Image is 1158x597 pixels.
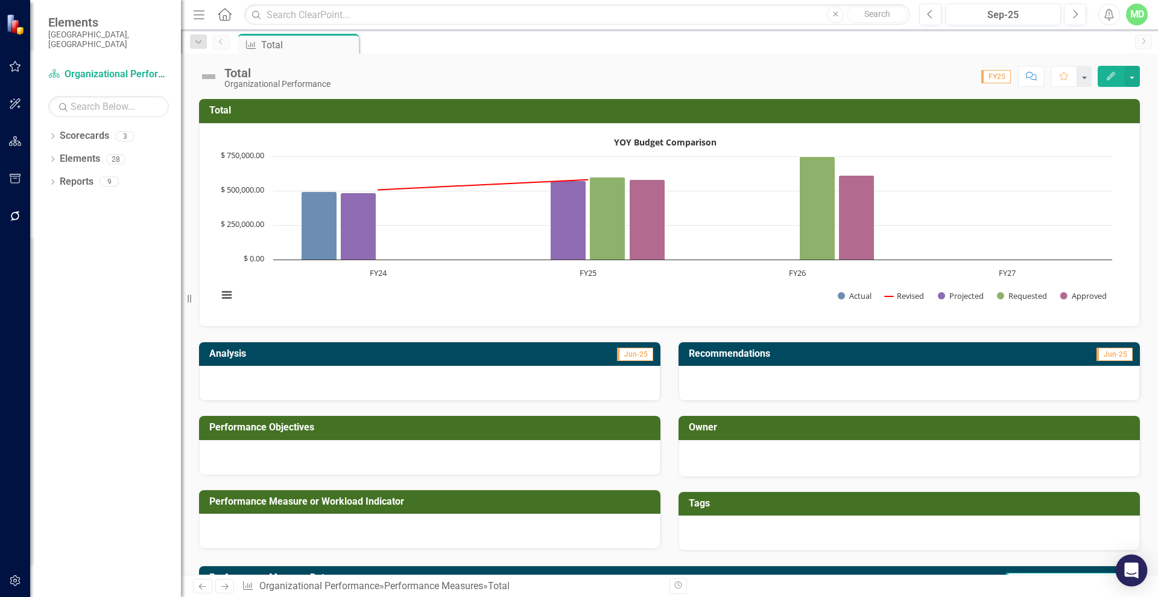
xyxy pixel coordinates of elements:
text: YOY Budget Comparison [614,136,717,148]
div: Sep-25 [949,8,1057,22]
input: Search Below... [48,96,169,117]
h3: Recommendations [689,348,994,359]
button: View chart menu, YOY Budget Comparison [218,287,235,304]
div: YOY Budget Comparison. Highcharts interactive chart. [212,133,1127,314]
path: FY26, 749,685. Requested. [800,156,835,260]
path: FY26, 613,360. Approved. [839,175,875,260]
text: $ 750,000.00 [221,150,264,161]
h3: Total [209,105,1134,116]
a: Scorecards [60,129,109,143]
h3: Analysis [209,348,430,359]
svg: Interactive chart [212,133,1118,314]
img: Not Defined [199,67,218,86]
div: Total [488,580,510,592]
button: Search [847,6,907,23]
text: $ 250,000.00 [221,219,264,229]
text: $ 500,000.00 [221,184,264,195]
span: FY25 [981,70,1011,83]
div: 9 [100,177,119,187]
button: Show Requested [997,290,1047,301]
span: Elements [48,15,169,30]
span: Last Calculated about 16 hours ago [1006,573,1133,586]
button: MD [1126,4,1148,25]
path: FY24, 486,393. Projected. [341,193,376,260]
h3: Performance Objectives [209,422,654,433]
h3: Performance Measure Data [209,572,658,583]
text: FY27 [999,267,1016,278]
div: Open Intercom Messenger [1116,555,1148,587]
path: FY25, 596,965. Requested. [590,177,625,260]
path: FY25, 580,445. Approved. [630,179,665,260]
button: Show Revised [885,290,925,301]
button: Sep-25 [945,4,1061,25]
input: Search ClearPoint... [244,4,910,25]
text: Requested [1008,290,1047,301]
div: » » [242,579,660,593]
button: Show Approved [1060,290,1107,301]
path: FY25, 574,080. Projected. [551,180,586,260]
div: Total [224,66,331,80]
g: Projected, series 3 of 5. Bar series with 4 bars. [341,156,1008,260]
a: Elements [60,152,100,166]
a: Organizational Performance [48,68,169,81]
div: 28 [106,154,125,164]
h3: Performance Measure or Workload Indicator [209,496,654,507]
a: Organizational Performance [259,580,379,592]
div: Total [261,37,356,53]
button: Show Actual [838,290,872,301]
span: Jun-25 [1096,348,1133,361]
text: FY25 [580,267,596,278]
a: Reports [60,175,93,189]
a: Performance Measures [384,580,483,592]
path: FY24, 495,248. Actual. [302,191,337,260]
span: Search [864,9,890,19]
text: $ 0.00 [244,253,264,264]
img: ClearPoint Strategy [6,14,27,35]
div: 3 [115,131,134,141]
div: Organizational Performance [224,80,331,89]
text: FY26 [789,267,806,278]
h3: Owner [689,422,1134,433]
small: [GEOGRAPHIC_DATA], [GEOGRAPHIC_DATA] [48,30,169,49]
h3: Tags [689,498,1134,509]
g: Actual, series 1 of 5. Bar series with 4 bars. [302,156,1008,260]
span: Jun-25 [617,348,653,361]
button: Show Projected [938,290,984,301]
text: FY24 [370,267,387,278]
